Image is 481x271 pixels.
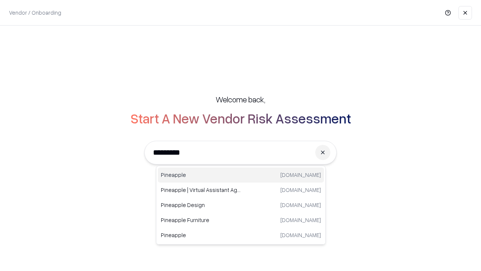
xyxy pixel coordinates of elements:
p: [DOMAIN_NAME] [280,171,321,179]
p: Pineapple [161,231,241,239]
p: Vendor / Onboarding [9,9,61,17]
p: [DOMAIN_NAME] [280,186,321,194]
p: Pineapple Furniture [161,216,241,224]
p: Pineapple Design [161,201,241,209]
p: [DOMAIN_NAME] [280,201,321,209]
p: Pineapple [161,171,241,179]
div: Suggestions [156,166,326,245]
h5: Welcome back, [216,94,265,105]
p: [DOMAIN_NAME] [280,216,321,224]
h2: Start A New Vendor Risk Assessment [130,111,351,126]
p: Pineapple | Virtual Assistant Agency [161,186,241,194]
p: [DOMAIN_NAME] [280,231,321,239]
